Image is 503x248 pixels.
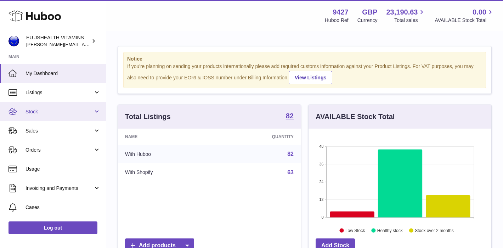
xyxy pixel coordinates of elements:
[325,17,349,24] div: Huboo Ref
[118,129,216,145] th: Name
[345,228,365,233] text: Low Stock
[386,7,426,24] a: 23,190.63 Total sales
[435,7,494,24] a: 0.00 AVAILABLE Stock Total
[289,71,332,84] a: View Listings
[216,129,301,145] th: Quantity
[415,228,453,233] text: Stock over 2 months
[26,41,142,47] span: [PERSON_NAME][EMAIL_ADDRESS][DOMAIN_NAME]
[26,128,93,134] span: Sales
[394,17,426,24] span: Total sales
[26,185,93,192] span: Invoicing and Payments
[386,7,418,17] span: 23,190.63
[26,70,101,77] span: My Dashboard
[377,228,403,233] text: Healthy stock
[319,197,323,202] text: 12
[286,112,294,119] strong: 82
[26,147,93,153] span: Orders
[118,163,216,182] td: With Shopify
[286,112,294,121] a: 82
[26,34,90,48] div: EU JSHEALTH VITAMINS
[26,204,101,211] span: Cases
[319,180,323,184] text: 24
[316,112,395,122] h3: AVAILABLE Stock Total
[26,89,93,96] span: Listings
[26,108,93,115] span: Stock
[362,7,377,17] strong: GBP
[125,112,171,122] h3: Total Listings
[435,17,494,24] span: AVAILABLE Stock Total
[321,215,323,219] text: 0
[127,63,482,84] div: If you're planning on sending your products internationally please add required customs informati...
[26,166,101,173] span: Usage
[319,144,323,148] text: 48
[287,169,294,175] a: 63
[473,7,486,17] span: 0.00
[9,36,19,46] img: laura@jessicasepel.com
[287,151,294,157] a: 82
[127,56,482,62] strong: Notice
[9,221,97,234] a: Log out
[333,7,349,17] strong: 9427
[118,145,216,163] td: With Huboo
[319,162,323,166] text: 36
[357,17,378,24] div: Currency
